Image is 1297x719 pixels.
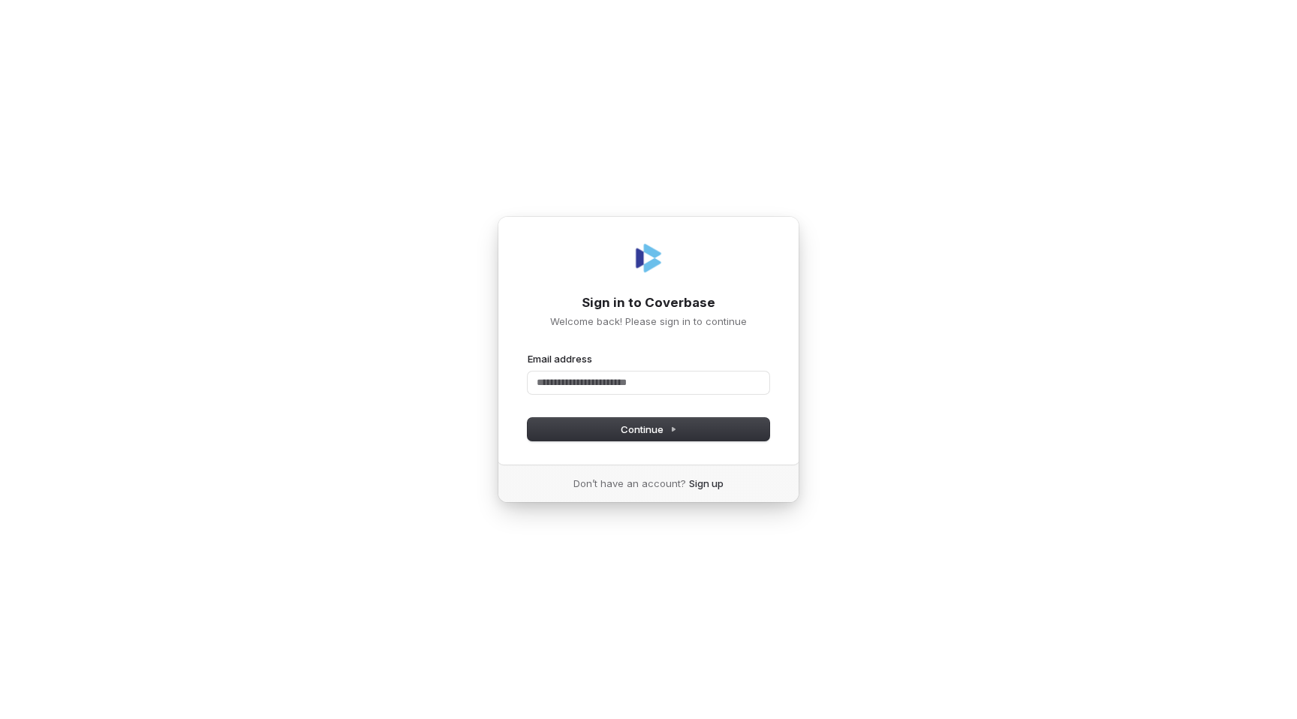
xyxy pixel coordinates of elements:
h1: Sign in to Coverbase [528,294,769,312]
label: Email address [528,352,592,366]
p: Welcome back! Please sign in to continue [528,314,769,328]
a: Sign up [689,477,724,490]
span: Don’t have an account? [573,477,686,490]
img: Coverbase [630,240,667,276]
span: Continue [621,423,677,436]
button: Continue [528,418,769,441]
